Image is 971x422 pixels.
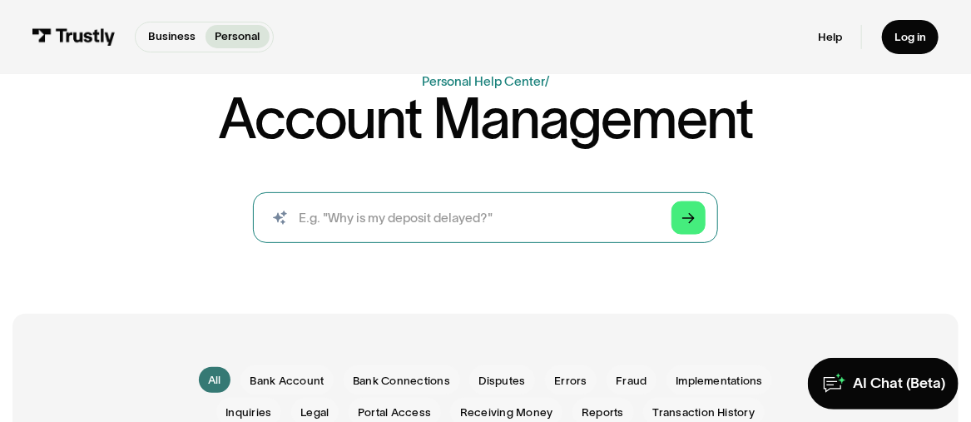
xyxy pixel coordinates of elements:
[554,373,587,389] span: Errors
[582,405,624,420] span: Reports
[853,374,945,393] div: AI Chat (Beta)
[32,28,116,46] img: Trustly Logo
[545,74,549,88] div: /
[208,372,221,388] div: All
[206,25,270,48] a: Personal
[894,30,926,45] div: Log in
[148,28,196,45] p: Business
[300,405,329,420] span: Legal
[253,192,718,244] input: search
[676,373,763,389] span: Implementations
[216,28,260,45] p: Personal
[250,373,324,389] span: Bank Account
[460,405,553,420] span: Receiving Money
[882,20,939,54] a: Log in
[422,74,545,88] a: Personal Help Center
[616,373,647,389] span: Fraud
[653,405,755,420] span: Transaction History
[479,373,526,389] span: Disputes
[253,192,718,244] form: Search
[199,367,231,393] a: All
[808,358,958,410] a: AI Chat (Beta)
[218,91,754,147] h1: Account Management
[225,405,271,420] span: Inquiries
[139,25,206,48] a: Business
[358,405,431,420] span: Portal Access
[818,30,842,45] a: Help
[353,373,450,389] span: Bank Connections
